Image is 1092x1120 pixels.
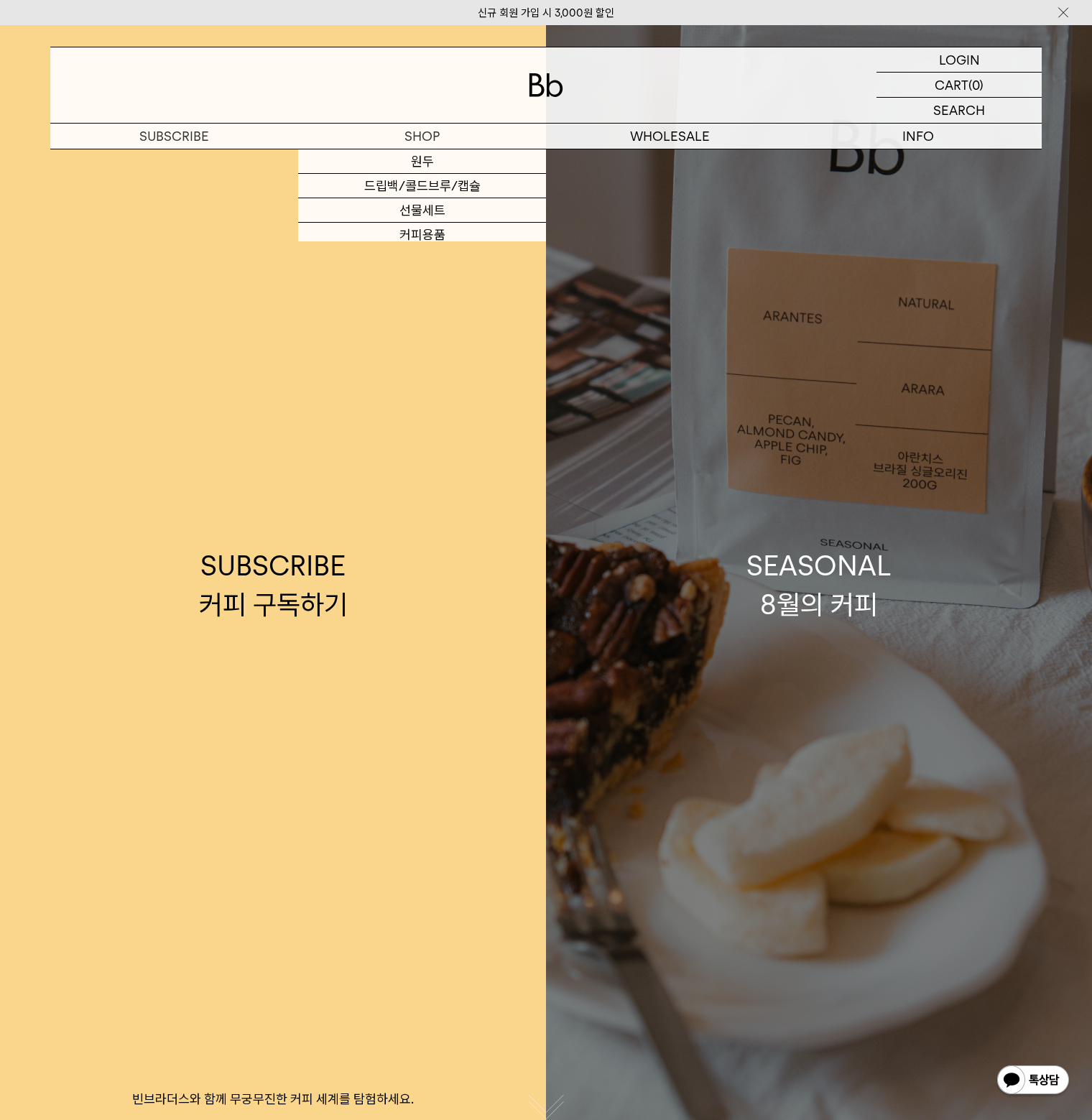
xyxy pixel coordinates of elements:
p: INFO [794,124,1042,149]
a: 드립백/콜드브루/캡슐 [298,174,546,198]
a: LOGIN [876,47,1042,73]
img: 로고 [529,73,563,97]
div: SEASONAL 8월의 커피 [746,547,892,623]
a: 원두 [298,149,546,174]
p: LOGIN [939,47,980,72]
a: 신규 회원 가입 시 3,000원 할인 [478,6,614,19]
p: (0) [968,73,984,97]
img: 카카오톡 채널 1:1 채팅 버튼 [996,1064,1070,1098]
p: WHOLESALE [546,124,794,149]
a: SHOP [298,124,546,149]
div: SUBSCRIBE 커피 구독하기 [199,547,348,623]
a: CART (0) [876,73,1042,98]
a: 선물세트 [298,198,546,223]
a: 커피용품 [298,223,546,247]
p: CART [935,73,968,97]
p: SEARCH [933,98,985,123]
a: SUBSCRIBE [50,124,298,149]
